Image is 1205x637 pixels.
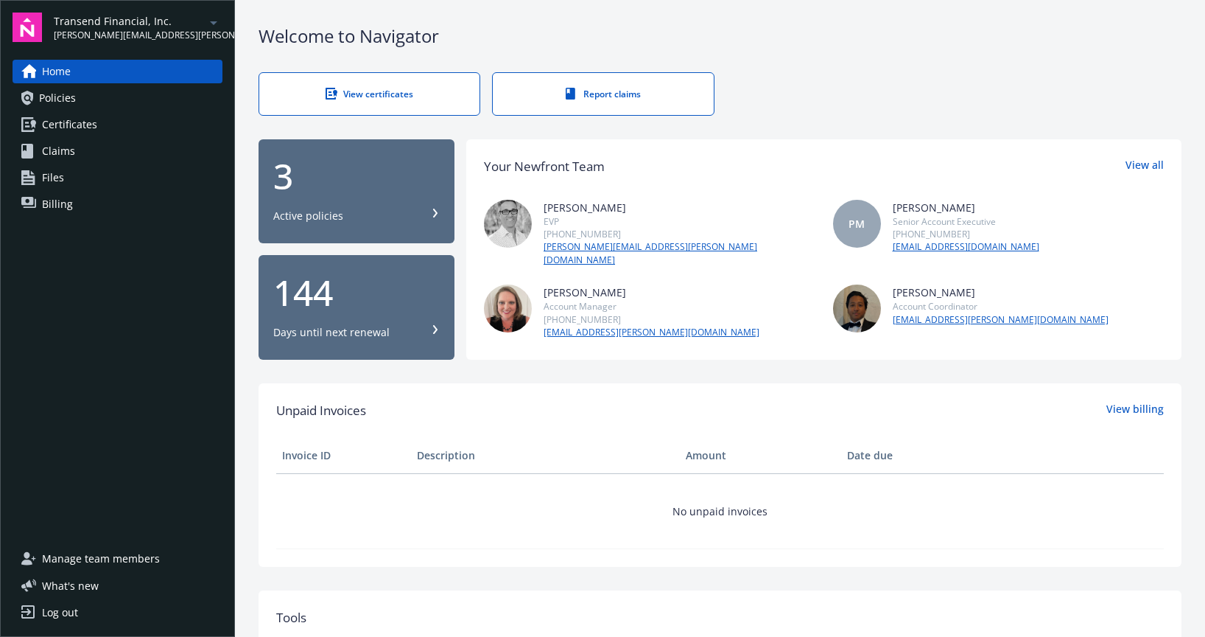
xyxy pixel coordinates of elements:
div: [PERSON_NAME] [544,200,815,215]
a: Billing [13,192,222,216]
th: Invoice ID [276,438,411,473]
span: PM [849,216,865,232]
div: Account Manager [544,300,759,313]
div: Senior Account Executive [893,215,1039,228]
a: Home [13,60,222,83]
div: Account Coordinator [893,300,1109,313]
img: photo [833,285,881,333]
span: Files [42,166,64,189]
div: View certificates [289,88,450,100]
div: Active policies [273,209,343,223]
span: Certificates [42,113,97,136]
span: Billing [42,192,73,216]
span: Claims [42,139,75,163]
div: [PERSON_NAME] [544,285,759,300]
th: Amount [680,438,841,473]
div: EVP [544,215,815,228]
button: 3Active policies [259,139,454,244]
a: arrowDropDown [205,13,222,31]
div: Tools [276,608,1164,627]
span: Manage team members [42,547,160,571]
span: Transend Financial, Inc. [54,13,205,29]
a: Manage team members [13,547,222,571]
img: photo [484,200,532,248]
a: View certificates [259,72,480,116]
a: Policies [13,86,222,110]
div: [PERSON_NAME] [893,285,1109,300]
td: No unpaid invoices [276,473,1164,549]
a: View billing [1106,401,1164,420]
th: Description [411,438,680,473]
img: navigator-logo.svg [13,13,42,42]
span: Unpaid Invoices [276,401,366,420]
div: [PHONE_NUMBER] [544,313,759,326]
a: [PERSON_NAME][EMAIL_ADDRESS][PERSON_NAME][DOMAIN_NAME] [544,240,815,267]
span: [PERSON_NAME][EMAIL_ADDRESS][PERSON_NAME][DOMAIN_NAME] [54,29,205,42]
div: Log out [42,601,78,624]
a: Report claims [492,72,714,116]
div: [PERSON_NAME] [893,200,1039,215]
div: Days until next renewal [273,325,390,340]
a: Files [13,166,222,189]
span: What ' s new [42,578,99,594]
span: Home [42,60,71,83]
span: Policies [39,86,76,110]
a: View all [1125,157,1164,176]
img: photo [484,285,532,333]
div: 3 [273,159,440,194]
a: [EMAIL_ADDRESS][PERSON_NAME][DOMAIN_NAME] [544,326,759,339]
div: 144 [273,275,440,310]
div: Your Newfront Team [484,157,605,176]
div: Report claims [522,88,684,100]
button: What's new [13,578,122,594]
button: Transend Financial, Inc.[PERSON_NAME][EMAIL_ADDRESS][PERSON_NAME][DOMAIN_NAME]arrowDropDown [54,13,222,42]
a: Certificates [13,113,222,136]
div: [PHONE_NUMBER] [544,228,815,240]
button: 144Days until next renewal [259,255,454,360]
a: Claims [13,139,222,163]
div: [PHONE_NUMBER] [893,228,1039,240]
a: [EMAIL_ADDRESS][DOMAIN_NAME] [893,240,1039,254]
a: [EMAIL_ADDRESS][PERSON_NAME][DOMAIN_NAME] [893,313,1109,327]
th: Date due [841,438,976,473]
div: Welcome to Navigator [259,24,1181,49]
